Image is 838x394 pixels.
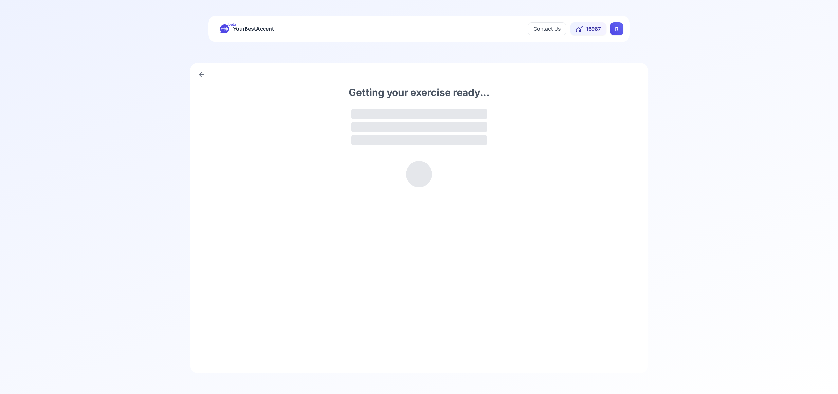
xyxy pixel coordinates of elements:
span: 16987 [586,25,601,33]
a: betaYourBestAccent [215,24,279,33]
button: Contact Us [528,22,566,35]
h1: Getting your exercise ready... [349,86,490,98]
button: RR [610,22,623,35]
span: beta [228,22,236,27]
div: R [610,22,623,35]
button: 16987 [570,22,606,35]
span: YourBestAccent [233,24,274,33]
